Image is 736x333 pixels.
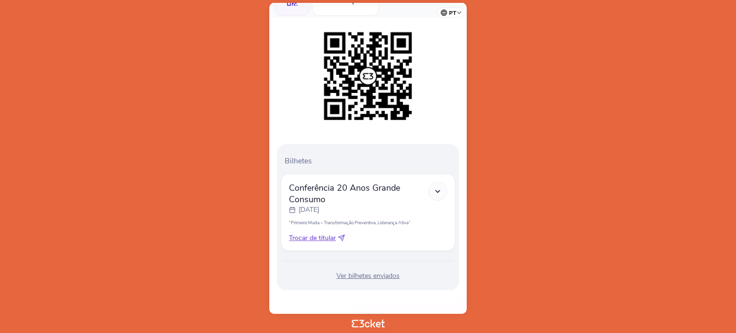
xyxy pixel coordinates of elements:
[319,27,417,125] img: ba48fd176c224a17b854fff150cf8cff.png
[281,271,455,281] div: Ver bilhetes enviados
[285,156,455,166] p: Bilhetes
[289,182,428,205] span: Conferência 20 Anos Grande Consumo
[299,205,319,215] p: [DATE]
[289,219,447,226] p: “Primeiro Muda – Transformação Preventiva, Liderança Ativa”
[289,233,336,243] span: Trocar de titular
